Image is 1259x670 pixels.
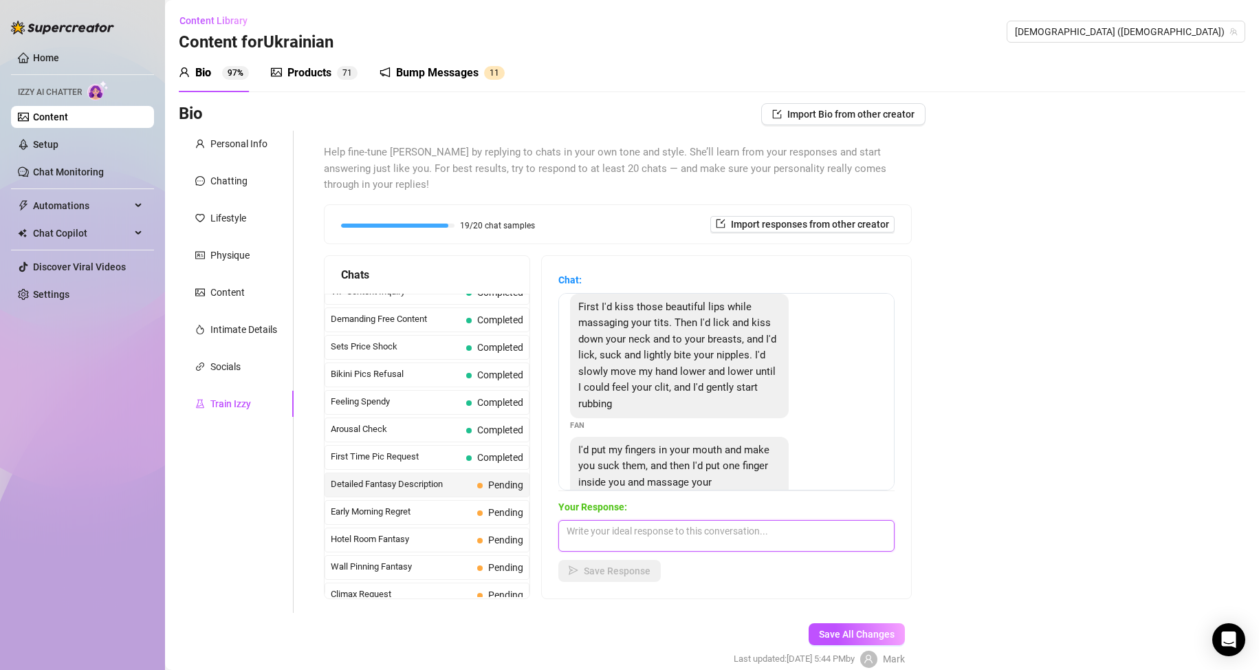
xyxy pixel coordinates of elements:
[331,395,461,409] span: Feeling Spendy
[772,109,782,119] span: import
[18,200,29,211] span: thunderbolt
[331,340,461,354] span: Sets Price Shock
[1015,21,1237,42] span: Ukrainian (ukrainianmodel)
[477,287,523,298] span: Completed
[324,144,912,193] span: Help fine-tune [PERSON_NAME] by replying to chats in your own tone and style. She’ll learn from y...
[179,15,248,26] span: Content Library
[33,52,59,63] a: Home
[341,266,369,283] span: Chats
[731,219,889,230] span: Import responses from other creator
[570,420,585,431] span: Fan
[195,362,205,371] span: link
[331,505,472,519] span: Early Morning Regret
[33,261,126,272] a: Discover Viral Videos
[337,66,358,80] sup: 71
[33,111,68,122] a: Content
[347,68,352,78] span: 1
[331,422,461,436] span: Arousal Check
[883,651,905,667] span: Mark
[179,32,333,54] h3: Content for Ukrainian
[558,560,661,582] button: Save Response
[222,66,249,80] sup: 97%
[477,424,523,435] span: Completed
[396,65,479,81] div: Bump Messages
[195,213,205,223] span: heart
[488,479,523,490] span: Pending
[477,369,523,380] span: Completed
[1229,28,1238,36] span: team
[477,452,523,463] span: Completed
[179,10,259,32] button: Content Library
[477,314,523,325] span: Completed
[271,67,282,78] span: picture
[331,312,461,326] span: Demanding Free Content
[716,219,725,228] span: import
[710,216,895,233] button: Import responses from other creator
[195,325,205,334] span: fire
[179,67,190,78] span: user
[787,109,915,120] span: Import Bio from other creator
[33,166,104,177] a: Chat Monitoring
[11,21,114,34] img: logo-BBDzfeDw.svg
[87,80,109,100] img: AI Chatter
[287,65,331,81] div: Products
[195,399,205,409] span: experiment
[331,560,472,574] span: Wall Pinning Fantasy
[33,195,131,217] span: Automations
[809,623,905,645] button: Save All Changes
[331,450,461,464] span: First Time Pic Request
[33,289,69,300] a: Settings
[179,103,203,125] h3: Bio
[195,250,205,260] span: idcard
[488,507,523,518] span: Pending
[488,562,523,573] span: Pending
[33,222,131,244] span: Chat Copilot
[864,654,873,664] span: user
[460,221,535,230] span: 19/20 chat samples
[210,396,251,411] div: Train Izzy
[210,322,277,337] div: Intimate Details
[210,248,250,263] div: Physique
[195,139,205,149] span: user
[195,288,205,297] span: picture
[18,228,27,238] img: Chat Copilot
[33,139,58,150] a: Setup
[578,301,776,410] span: First I'd kiss those beautiful lips while massaging your tits. Then I'd lick and kiss down your n...
[558,274,582,285] strong: Chat:
[210,285,245,300] div: Content
[477,342,523,353] span: Completed
[734,652,855,666] span: Last updated: [DATE] 5:44 PM by
[484,66,505,80] sup: 11
[331,532,472,546] span: Hotel Room Fantasy
[210,359,241,374] div: Socials
[490,68,494,78] span: 1
[558,501,627,512] strong: Your Response:
[477,397,523,408] span: Completed
[18,86,82,99] span: Izzy AI Chatter
[210,210,246,226] div: Lifestyle
[210,173,248,188] div: Chatting
[1212,623,1245,656] div: Open Intercom Messenger
[819,629,895,640] span: Save All Changes
[488,590,523,601] span: Pending
[761,103,926,125] button: Import Bio from other creator
[488,534,523,545] span: Pending
[578,444,775,521] span: I'd put my fingers in your mouth and make you suck them, and then I'd put one finger inside you a...
[331,477,472,491] span: Detailed Fantasy Description
[331,367,461,381] span: Bikini Pics Refusal
[195,176,205,186] span: message
[331,587,472,601] span: Climax Request
[494,68,499,78] span: 1
[210,136,267,151] div: Personal Info
[195,65,211,81] div: Bio
[342,68,347,78] span: 7
[380,67,391,78] span: notification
